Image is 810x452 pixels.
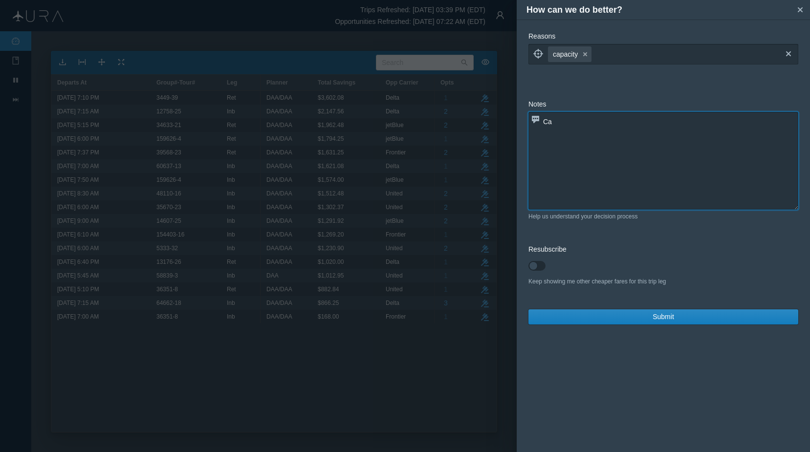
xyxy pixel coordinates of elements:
[528,245,567,253] span: Resubscribe
[528,32,555,40] span: Reasons
[528,309,798,324] button: Submit
[553,49,578,59] span: capacity
[653,312,674,322] span: Submit
[528,112,798,210] textarea: Ca
[526,3,793,17] h4: How can we do better?
[528,277,798,286] div: Keep showing me other cheaper fares for this trip leg
[793,2,808,17] button: Close
[528,212,798,221] div: Help us understand your decision process
[528,100,547,108] span: Notes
